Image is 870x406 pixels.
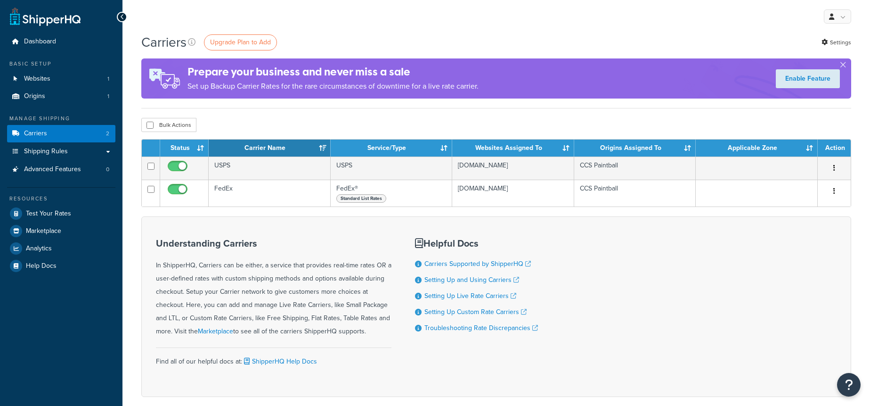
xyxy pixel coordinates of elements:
a: Carriers 2 [7,125,115,142]
li: Origins [7,88,115,105]
a: ShipperHQ Help Docs [242,356,317,366]
img: ad-rules-rateshop-fe6ec290ccb7230408bd80ed9643f0289d75e0ffd9eb532fc0e269fcd187b520.png [141,58,187,99]
div: Basic Setup [7,60,115,68]
a: Troubleshooting Rate Discrepancies [424,323,538,333]
h3: Helpful Docs [415,238,538,249]
a: Dashboard [7,33,115,50]
a: Websites 1 [7,70,115,88]
a: Help Docs [7,257,115,274]
td: USPS [331,157,452,180]
li: Carriers [7,125,115,142]
span: Websites [24,75,50,83]
span: 2 [106,130,109,138]
div: In ShipperHQ, Carriers can be either, a service that provides real-time rates OR a user-defined r... [156,238,391,338]
h1: Carriers [141,33,187,51]
a: Enable Feature [776,69,840,88]
td: [DOMAIN_NAME] [452,180,574,207]
th: Status: activate to sort column ascending [160,140,209,157]
p: Set up Backup Carrier Rates for the rare circumstances of downtime for a live rate carrier. [187,80,479,93]
th: Action [818,140,851,157]
a: Upgrade Plan to Add [204,34,277,50]
span: 1 [107,92,109,100]
span: Advanced Features [24,166,81,174]
a: Setting Up Live Rate Carriers [424,291,516,301]
li: Advanced Features [7,161,115,178]
a: Setting Up Custom Rate Carriers [424,307,527,317]
span: Carriers [24,130,47,138]
span: Dashboard [24,38,56,46]
span: Standard List Rates [336,194,386,203]
button: Open Resource Center [837,373,861,397]
th: Service/Type: activate to sort column ascending [331,140,452,157]
a: Shipping Rules [7,143,115,160]
span: Shipping Rules [24,148,68,156]
a: Origins 1 [7,88,115,105]
h3: Understanding Carriers [156,238,391,249]
li: Websites [7,70,115,88]
td: [DOMAIN_NAME] [452,157,574,180]
div: Manage Shipping [7,115,115,123]
a: Marketplace [7,223,115,240]
th: Origins Assigned To: activate to sort column ascending [574,140,696,157]
a: ShipperHQ Home [10,7,81,26]
h4: Prepare your business and never miss a sale [187,64,479,80]
th: Carrier Name: activate to sort column ascending [209,140,331,157]
a: Analytics [7,240,115,257]
span: Test Your Rates [26,210,71,218]
a: Test Your Rates [7,205,115,222]
th: Websites Assigned To: activate to sort column ascending [452,140,574,157]
div: Resources [7,195,115,203]
th: Applicable Zone: activate to sort column ascending [696,140,818,157]
td: USPS [209,157,331,180]
span: Analytics [26,245,52,253]
span: Origins [24,92,45,100]
td: FedEx [209,180,331,207]
a: Marketplace [198,326,233,336]
span: Upgrade Plan to Add [210,37,271,47]
span: 1 [107,75,109,83]
span: Help Docs [26,262,57,270]
a: Setting Up and Using Carriers [424,275,519,285]
div: Find all of our helpful docs at: [156,348,391,368]
button: Bulk Actions [141,118,196,132]
td: CCS Paintball [574,180,696,207]
span: Marketplace [26,227,61,235]
span: 0 [106,166,109,174]
a: Carriers Supported by ShipperHQ [424,259,531,269]
td: FedEx® [331,180,452,207]
a: Advanced Features 0 [7,161,115,178]
td: CCS Paintball [574,157,696,180]
a: Settings [821,36,851,49]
